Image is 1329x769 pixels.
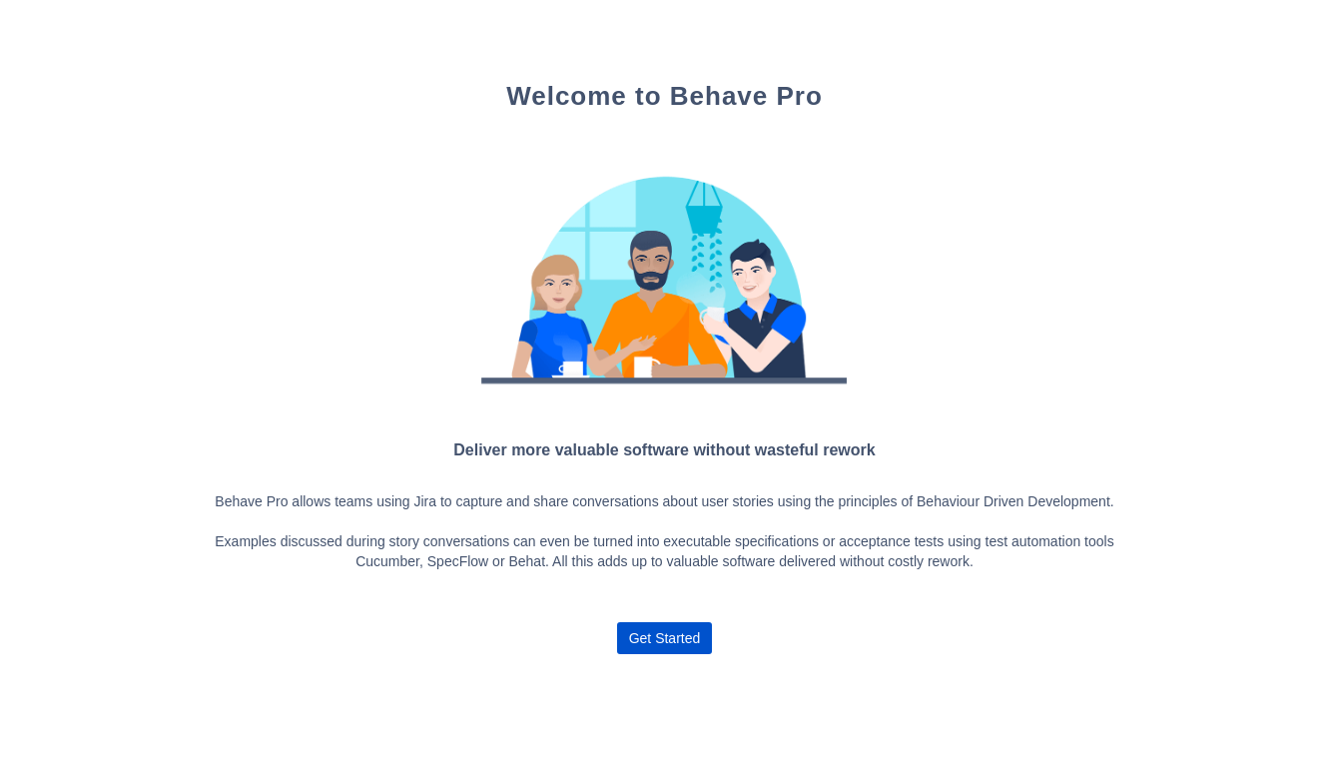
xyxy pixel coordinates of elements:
h1: Welcome to Behave Pro [210,80,1118,113]
h3: Deliver more valuable software without wasteful rework [210,437,1118,462]
span: Get Started [629,622,701,654]
button: Get Started [617,622,713,654]
img: 00369af0bb1dbacc1a4e4cbbc7e10263.png [464,153,864,402]
p: Behave Pro allows teams using Jira to capture and share conversations about user stories using th... [210,492,1118,572]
